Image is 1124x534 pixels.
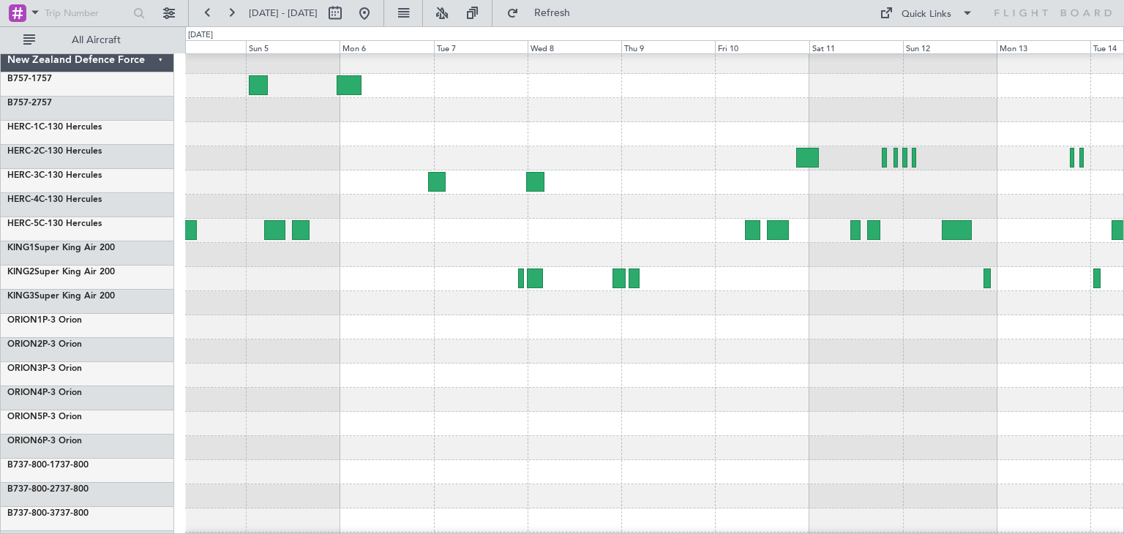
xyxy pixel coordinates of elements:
a: B737-800-2737-800 [7,485,89,494]
span: KING1 [7,244,34,252]
a: ORION5P-3 Orion [7,413,82,421]
span: ORION4 [7,388,42,397]
a: HERC-1C-130 Hercules [7,123,102,132]
span: B737-800-2 [7,485,55,494]
div: Quick Links [902,7,951,22]
span: [DATE] - [DATE] [249,7,318,20]
div: [DATE] [188,29,213,42]
span: ORION2 [7,340,42,349]
span: ORION1 [7,316,42,325]
span: HERC-2 [7,147,39,156]
button: Quick Links [872,1,981,25]
span: KING2 [7,268,34,277]
a: B737-800-3737-800 [7,509,89,518]
a: HERC-4C-130 Hercules [7,195,102,204]
span: All Aircraft [38,35,154,45]
div: Tue 7 [434,40,528,53]
a: ORION6P-3 Orion [7,437,82,445]
span: HERC-5 [7,219,39,228]
div: Wed 8 [528,40,621,53]
a: KING2Super King Air 200 [7,268,115,277]
a: B737-800-1737-800 [7,461,89,470]
div: Sun 5 [246,40,340,53]
span: HERC-1 [7,123,39,132]
input: Trip Number [45,2,129,24]
div: Sun 12 [903,40,997,53]
a: ORION1P-3 Orion [7,316,82,325]
span: B757-1 [7,75,37,83]
span: ORION6 [7,437,42,445]
span: Refresh [522,8,583,18]
div: Fri 10 [715,40,809,53]
div: Thu 9 [621,40,715,53]
a: ORION2P-3 Orion [7,340,82,349]
div: Mon 13 [997,40,1090,53]
span: HERC-3 [7,171,39,180]
a: B757-2757 [7,99,52,108]
div: Sat 4 [152,40,246,53]
span: B757-2 [7,99,37,108]
a: KING1Super King Air 200 [7,244,115,252]
button: All Aircraft [16,29,159,52]
a: ORION3P-3 Orion [7,364,82,373]
a: KING3Super King Air 200 [7,292,115,301]
a: HERC-5C-130 Hercules [7,219,102,228]
a: ORION4P-3 Orion [7,388,82,397]
span: ORION5 [7,413,42,421]
span: B737-800-3 [7,509,55,518]
a: HERC-3C-130 Hercules [7,171,102,180]
span: KING3 [7,292,34,301]
span: B737-800-1 [7,461,55,470]
a: B757-1757 [7,75,52,83]
button: Refresh [500,1,588,25]
div: Mon 6 [340,40,433,53]
span: ORION3 [7,364,42,373]
a: HERC-2C-130 Hercules [7,147,102,156]
span: HERC-4 [7,195,39,204]
div: Sat 11 [809,40,903,53]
